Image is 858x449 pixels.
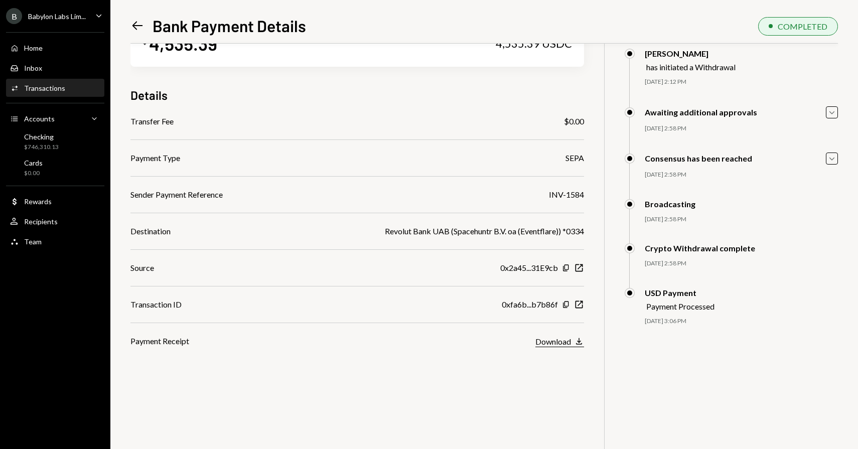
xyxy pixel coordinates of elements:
div: Consensus has been reached [645,154,752,163]
div: Inbox [24,64,42,72]
a: Accounts [6,109,104,127]
div: USD Payment [645,288,714,297]
div: Cards [24,159,43,167]
div: Babylon Labs Lim... [28,12,86,21]
div: Download [535,337,571,346]
div: $746,310.13 [24,143,59,152]
div: Payment Receipt [130,335,189,347]
a: Checking$746,310.13 [6,129,104,154]
button: Download [535,336,584,347]
a: Home [6,39,104,57]
div: B [6,8,22,24]
div: Payment Type [130,152,180,164]
a: Transactions [6,79,104,97]
div: INV-1584 [549,189,584,201]
div: Source [130,262,154,274]
div: [DATE] 2:58 PM [645,124,838,133]
div: Rewards [24,197,52,206]
div: has initiated a Withdrawal [646,62,736,72]
div: [DATE] 2:58 PM [645,259,838,268]
div: COMPLETED [778,22,827,31]
div: $0.00 [564,115,584,127]
div: Payment Processed [646,302,714,311]
h1: Bank Payment Details [153,16,306,36]
h3: Details [130,87,168,103]
div: SEPA [565,152,584,164]
div: Crypto Withdrawal complete [645,243,755,253]
div: [DATE] 2:12 PM [645,78,838,86]
div: 0x2a45...31E9cb [500,262,558,274]
div: Recipients [24,217,58,226]
div: Accounts [24,114,55,123]
a: Recipients [6,212,104,230]
div: 0xfa6b...b7b86f [502,298,558,311]
div: Transfer Fee [130,115,174,127]
div: Broadcasting [645,199,695,209]
div: Team [24,237,42,246]
div: Checking [24,132,59,141]
a: Inbox [6,59,104,77]
div: Home [24,44,43,52]
div: Destination [130,225,171,237]
div: Revolut Bank UAB (Spacehuntr B.V. oa (Eventflare)) *0334 [385,225,584,237]
div: Sender Payment Reference [130,189,223,201]
div: Awaiting additional approvals [645,107,757,117]
div: [DATE] 2:58 PM [645,215,838,224]
div: [PERSON_NAME] [645,49,736,58]
a: Rewards [6,192,104,210]
div: Transactions [24,84,65,92]
div: Transaction ID [130,298,182,311]
a: Team [6,232,104,250]
div: [DATE] 3:06 PM [645,317,838,326]
div: $0.00 [24,169,43,178]
div: [DATE] 2:58 PM [645,171,838,179]
a: Cards$0.00 [6,156,104,180]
